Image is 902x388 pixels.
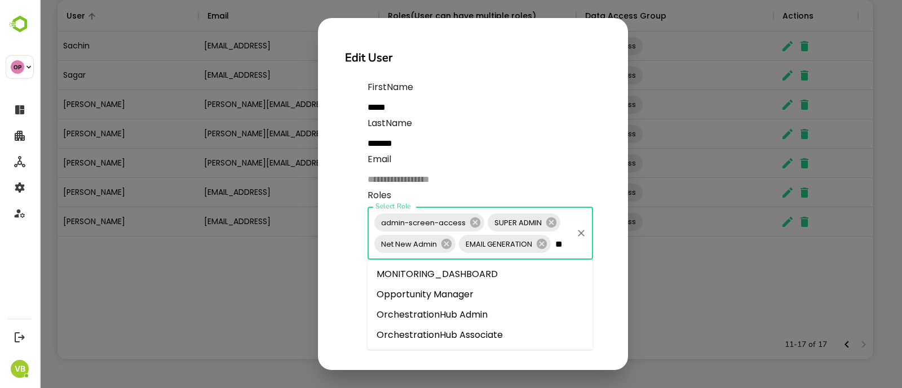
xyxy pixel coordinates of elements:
[328,189,352,202] label: Roles
[335,235,416,253] div: Net New Admin
[448,213,521,231] div: SUPER ADMIN
[328,81,497,94] label: FirstName
[328,117,497,130] label: LastName
[328,305,554,325] li: OrchestrationHub Admin
[336,202,372,211] label: Select Role
[328,325,554,345] li: OrchestrationHub Associate
[534,225,550,241] button: Clear
[12,329,27,345] button: Logout
[335,213,445,231] div: admin-screen-access
[328,153,497,166] label: Email
[328,264,554,284] li: MONITORING_DASHBOARD
[11,360,29,378] div: VB
[11,60,24,74] div: OP
[419,235,511,253] div: EMAIL GENERATION
[328,284,554,305] li: Opportunity Manager
[306,49,561,67] h2: Edit User
[448,216,509,229] span: SUPER ADMIN
[335,238,404,251] span: Net New Admin
[419,238,499,251] span: EMAIL GENERATION
[335,216,433,229] span: admin-screen-access
[6,14,34,35] img: BambooboxLogoMark.f1c84d78b4c51b1a7b5f700c9845e183.svg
